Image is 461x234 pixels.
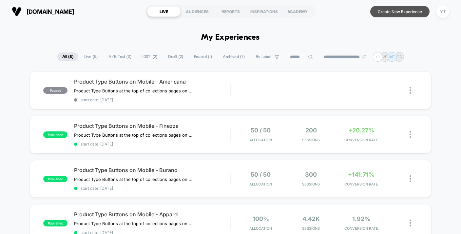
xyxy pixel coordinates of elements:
span: published [43,220,67,226]
span: Product Type Buttons at the top of collections pages on Mobile.Collections/home-table [74,88,196,93]
div: REPORTS [214,6,247,17]
span: 4.42k [302,215,320,222]
p: VF [390,54,394,59]
span: Archived ( 7 ) [218,52,250,61]
img: end [362,55,366,59]
span: Live ( 5 ) [79,52,103,61]
button: YT [434,5,451,18]
span: [DOMAIN_NAME] [27,8,74,15]
span: 1.92% [352,215,370,222]
span: Product Type Buttons on Mobile - Apparel [74,211,230,218]
span: Sessions [288,226,335,231]
span: published [43,131,67,138]
h1: My Experiences [201,33,260,42]
span: +20.27% [348,127,374,134]
span: Sessions [288,182,335,186]
span: Allocation [249,138,272,142]
span: start date: [DATE] [74,142,230,146]
span: 100% ( 2 ) [137,52,162,61]
span: By Label [256,54,271,59]
div: AUDIENCES [181,6,214,17]
p: VF [382,54,387,59]
span: published [43,176,67,182]
span: A/B Test ( 3 ) [104,52,136,61]
div: + 1 [373,52,382,62]
span: start date: [DATE] [74,186,230,191]
img: close [410,175,411,182]
span: Allocation [249,226,272,231]
img: close [410,87,411,94]
div: LIVE [147,6,181,17]
span: Product Type Buttons on Mobile - Burano [74,167,230,173]
span: 50 / 50 [251,171,271,178]
span: 50 / 50 [251,127,271,134]
span: Product Type Buttons at the top of collections pages on Mobile.Collections/home-table [74,177,196,182]
span: CONVERSION RATE [338,138,385,142]
span: Product Type Buttons on Mobile - Finezza [74,123,230,129]
img: close [410,220,411,226]
button: [DOMAIN_NAME] [10,6,76,17]
span: Paused ( 1 ) [189,52,217,61]
div: ACADEMY [281,6,314,17]
span: Product Type Buttons at the top of collections pages on Mobile.Collections/home-table [74,221,196,226]
span: paused [43,87,67,94]
button: Create New Experience [370,6,430,17]
span: Draft ( 2 ) [163,52,188,61]
span: CONVERSION RATE [338,182,385,186]
span: All ( 8 ) [57,52,78,61]
span: Sessions [288,138,335,142]
span: 100% [253,215,269,222]
span: Product Type Buttons at the top of collections pages on Mobile.Collections/home-table [74,132,196,138]
span: 300 [305,171,317,178]
span: CONVERSION RATE [338,226,385,231]
span: +141.71% [348,171,375,178]
span: start date: [DATE] [74,97,230,102]
span: 200 [305,127,317,134]
span: Product Type Buttons on Mobile - Americana [74,78,230,85]
img: Visually logo [12,7,22,16]
span: Allocation [249,182,272,186]
div: INSPIRATIONS [247,6,281,17]
img: close [410,131,411,138]
div: YT [436,5,449,18]
p: CS [396,54,402,59]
